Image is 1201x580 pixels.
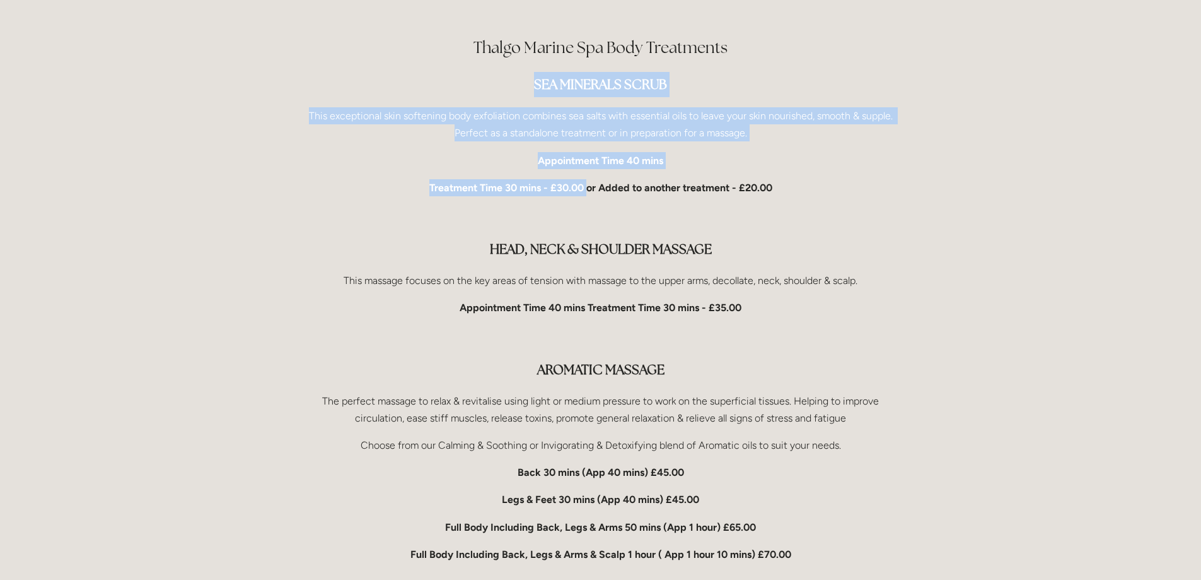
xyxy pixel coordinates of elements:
p: Choose from our Calming & Soothing or Invigorating & Detoxifying blend of Aromatic oils to suit y... [299,437,902,454]
strong: AROMATIC MASSAGE [537,361,664,378]
strong: Legs & Feet 30 mins (App 40 mins) £45.00 [502,494,699,506]
p: This exceptional skin softening body exfoliation combines sea salts with essential oils to leave ... [299,107,902,141]
strong: Full Body Including Back, Legs & Arms 50 mins (App 1 hour) £65.00 [445,521,756,533]
p: The perfect massage to relax & revitalise using light or medium pressure to work on the superfici... [299,393,902,427]
strong: Appointment Time 40 mins [538,155,663,167]
strong: SEA MINERALS SCRUB [534,76,667,93]
p: This massage focuses on the key areas of tension with massage to the upper arms, decollate, neck,... [299,272,902,289]
strong: Appointment Time 40 mins Treatment Time 30 mins - £35.00 [460,302,741,314]
strong: Treatment Time 30 mins - £30.00 or Added to another treatment - £20.00 [429,182,772,194]
h2: Thalgo Marine Spa Body Treatments [299,15,902,59]
strong: HEAD, NECK & SHOULDER MASSAGE [490,240,712,257]
strong: Back 30 mins (App 40 mins) £45.00 [518,466,684,478]
strong: Full Body Including Back, Legs & Arms & Scalp 1 hour ( App 1 hour 10 mins) £70.00 [410,548,791,560]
